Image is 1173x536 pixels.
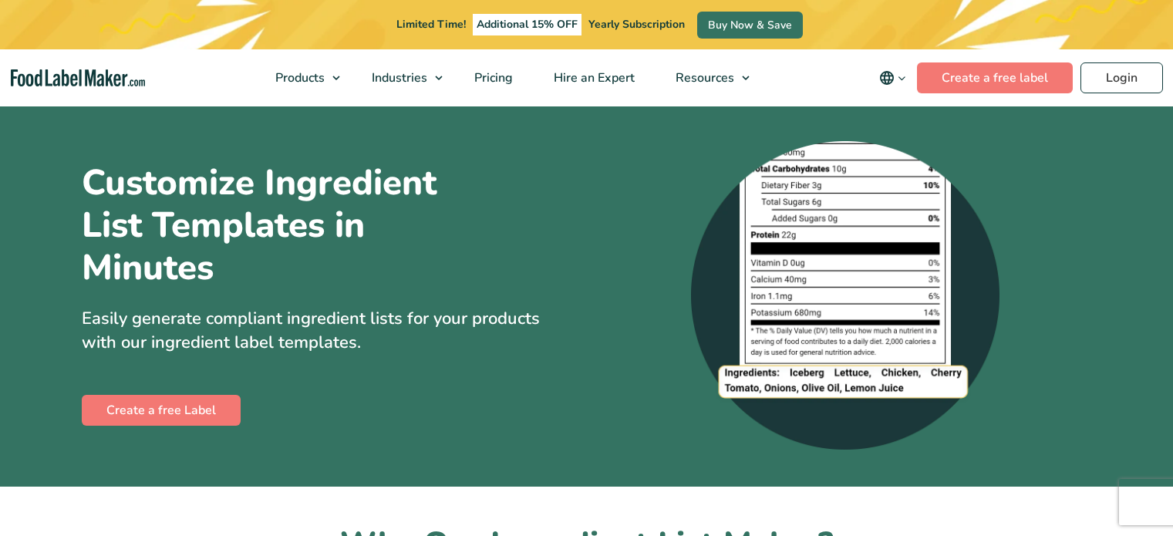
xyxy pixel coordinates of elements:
[917,62,1073,93] a: Create a free label
[82,395,241,426] a: Create a free Label
[534,49,652,106] a: Hire an Expert
[255,49,348,106] a: Products
[697,12,803,39] a: Buy Now & Save
[470,69,514,86] span: Pricing
[396,17,466,32] span: Limited Time!
[454,49,530,106] a: Pricing
[352,49,450,106] a: Industries
[588,17,685,32] span: Yearly Subscription
[82,162,498,288] h1: Customize Ingredient List Templates in Minutes
[656,49,757,106] a: Resources
[367,69,429,86] span: Industries
[549,69,636,86] span: Hire an Expert
[1080,62,1163,93] a: Login
[82,307,575,355] p: Easily generate compliant ingredient lists for your products with our ingredient label templates.
[691,141,999,450] img: A zoomed-in screenshot of an ingredient list at the bottom of a nutrition label.
[271,69,326,86] span: Products
[473,14,581,35] span: Additional 15% OFF
[671,69,736,86] span: Resources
